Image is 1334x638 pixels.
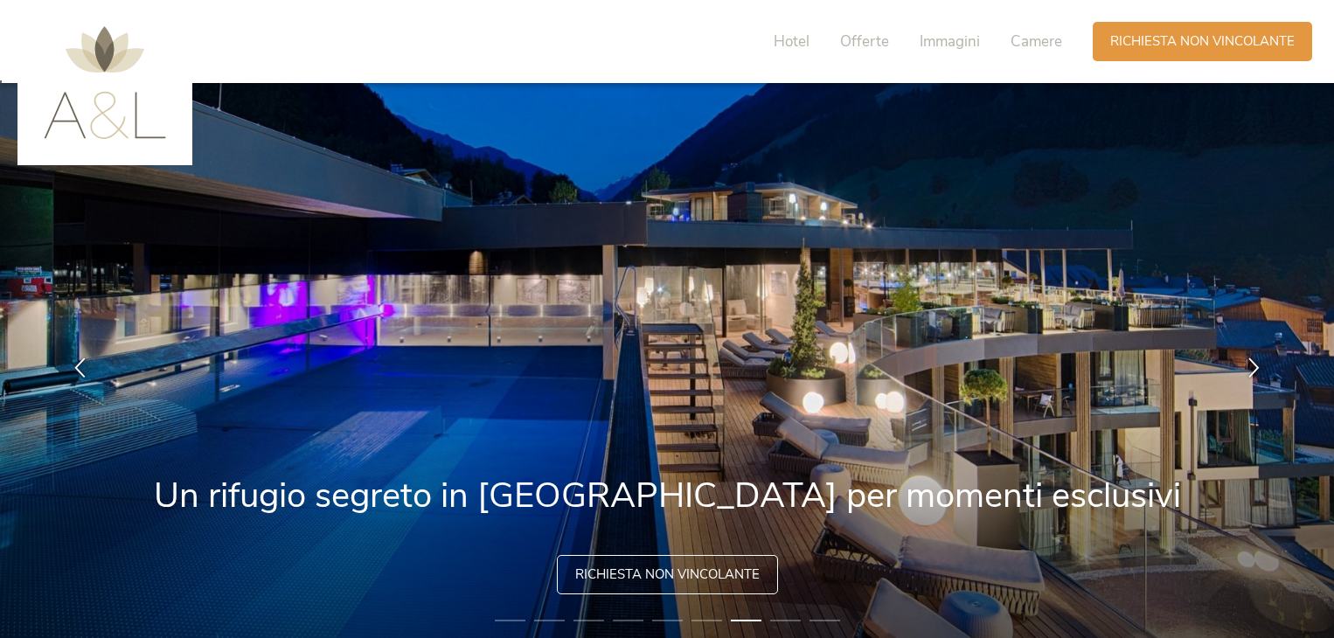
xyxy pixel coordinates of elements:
img: AMONTI & LUNARIS Wellnessresort [44,26,166,139]
span: Camere [1011,31,1062,52]
span: Offerte [840,31,889,52]
span: Richiesta non vincolante [1110,32,1295,51]
span: Richiesta non vincolante [575,565,760,584]
span: Hotel [774,31,809,52]
span: Immagini [920,31,980,52]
